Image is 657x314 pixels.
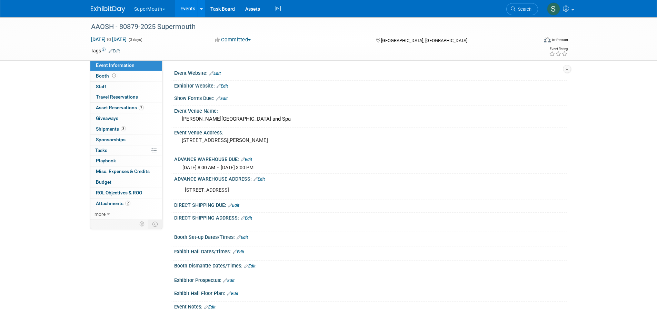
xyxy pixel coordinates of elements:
a: Attachments2 [90,199,162,209]
a: Booth [90,71,162,81]
div: ADVANCE WAREHOUSE DUE: [174,154,567,163]
a: Staff [90,82,162,92]
div: AAOSH - 80879-2025 Supermouth [89,21,528,33]
div: DIRECT SHIPPING ADDRESS: [174,213,567,222]
a: Event Information [90,60,162,71]
a: Edit [228,203,239,208]
button: Committed [212,36,253,43]
img: Samantha Meyers [547,2,560,16]
a: Edit [217,84,228,89]
span: Shipments [96,126,126,132]
pre: [STREET_ADDRESS][PERSON_NAME] [182,137,330,143]
div: DIRECT SHIPPING DUE: [174,200,567,209]
a: Edit [253,177,265,182]
span: Booth [96,73,117,79]
a: Edit [209,71,221,76]
a: more [90,209,162,220]
a: Tasks [90,145,162,156]
a: Edit [241,216,252,221]
a: Edit [227,291,238,296]
a: Sponsorships [90,135,162,145]
a: Budget [90,177,162,188]
span: more [94,211,106,217]
span: [GEOGRAPHIC_DATA], [GEOGRAPHIC_DATA] [381,38,467,43]
a: Edit [244,264,256,269]
a: Playbook [90,156,162,166]
span: Giveaways [96,115,118,121]
a: Edit [223,278,235,283]
a: Search [506,3,538,15]
span: Booth not reserved yet [111,73,117,78]
span: Budget [96,179,111,185]
td: Personalize Event Tab Strip [136,220,148,229]
img: ExhibitDay [91,6,125,13]
div: Booth Set-up Dates/Times: [174,232,567,241]
a: Misc. Expenses & Credits [90,166,162,177]
a: Edit [216,96,228,101]
div: Exhibitor Prospectus: [174,275,567,284]
span: Travel Reservations [96,94,138,100]
div: Event Venue Name: [174,106,567,114]
span: [DATE] [DATE] [91,36,127,42]
div: Exhibit Hall Dates/Times: [174,246,567,255]
div: Event Notes: [174,302,567,311]
span: (3 days) [128,38,142,42]
a: Edit [109,49,120,53]
span: 7 [139,105,144,110]
span: ROI, Objectives & ROO [96,190,142,195]
div: Booth Dismantle Dates/Times: [174,261,567,270]
td: Toggle Event Tabs [148,220,162,229]
div: ADVANCE WAREHOUSE ADDRESS: [174,174,567,183]
span: 2 [125,201,130,206]
div: In-Person [552,37,568,42]
div: [STREET_ADDRESS] [180,183,491,197]
div: Event Website: [174,68,567,77]
div: [PERSON_NAME][GEOGRAPHIC_DATA] and Spa [179,114,561,124]
span: Playbook [96,158,116,163]
span: Staff [96,84,106,89]
a: Edit [241,157,252,162]
div: Event Venue Address: [174,128,567,136]
a: Giveaways [90,113,162,124]
span: Search [516,7,531,12]
a: Edit [237,235,248,240]
span: Sponsorships [96,137,126,142]
span: Asset Reservations [96,105,144,110]
img: Format-Inperson.png [544,37,551,42]
a: Travel Reservations [90,92,162,102]
a: Shipments3 [90,124,162,134]
span: Tasks [95,148,107,153]
div: Event Format [497,36,568,46]
span: 3 [121,126,126,131]
div: Exhibit Hall Floor Plan: [174,288,567,297]
td: Tags [91,47,120,54]
a: Asset Reservations7 [90,103,162,113]
div: Show Forms Due:: [174,93,567,102]
span: Event Information [96,62,135,68]
a: ROI, Objectives & ROO [90,188,162,198]
div: Exhibitor Website: [174,81,567,90]
a: Edit [204,305,216,310]
span: to [106,37,112,42]
span: Attachments [96,201,130,206]
div: Event Rating [549,47,568,51]
span: Misc. Expenses & Credits [96,169,150,174]
a: Edit [233,250,244,254]
span: [DATE] 8:00 AM - [DATE] 3:00 PM [182,165,253,170]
